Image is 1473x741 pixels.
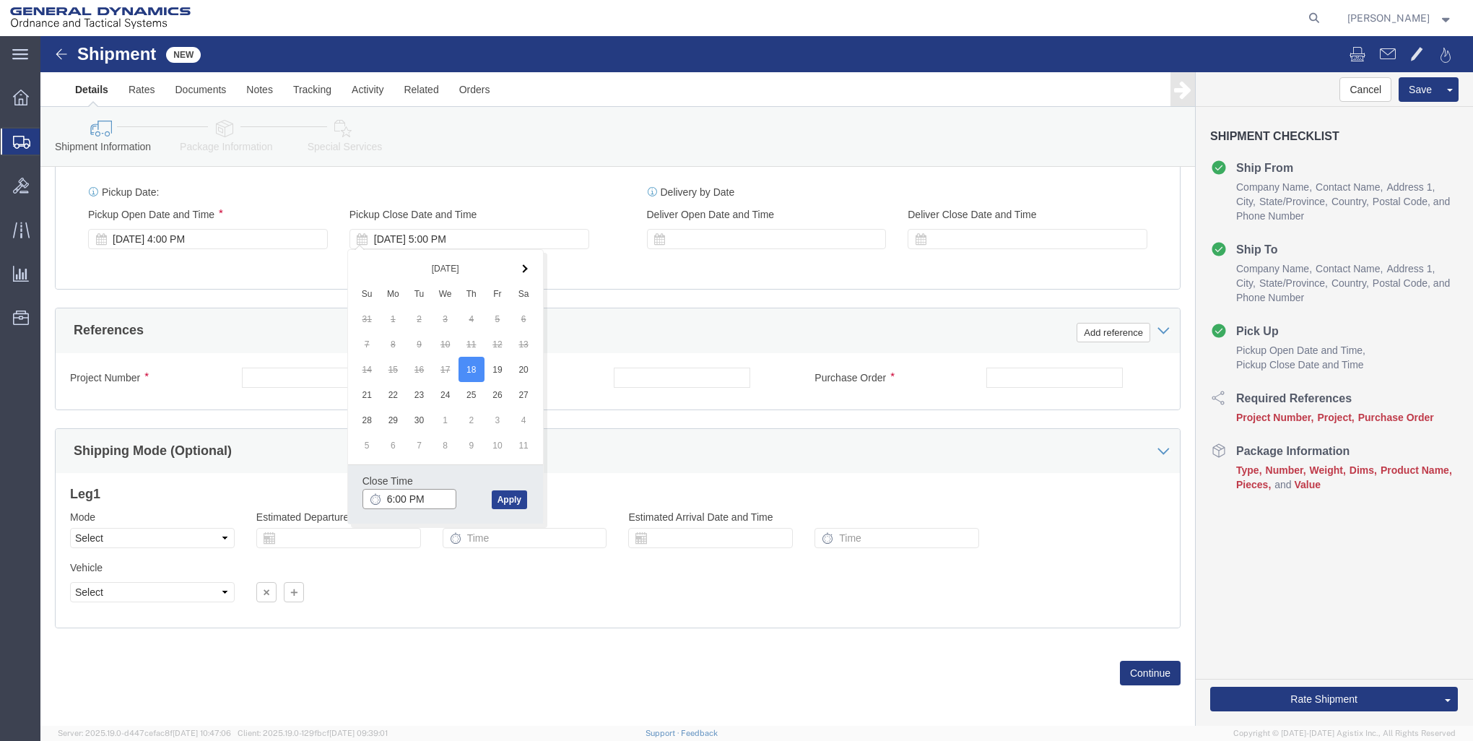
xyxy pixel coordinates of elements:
[58,729,231,737] span: Server: 2025.19.0-d447cefac8f
[1347,9,1454,27] button: [PERSON_NAME]
[10,7,191,29] img: logo
[40,36,1473,726] iframe: FS Legacy Container
[681,729,718,737] a: Feedback
[173,729,231,737] span: [DATE] 10:47:06
[1347,10,1430,26] span: Sharon Dinterman
[238,729,388,737] span: Client: 2025.19.0-129fbcf
[646,729,682,737] a: Support
[329,729,388,737] span: [DATE] 09:39:01
[1233,727,1456,740] span: Copyright © [DATE]-[DATE] Agistix Inc., All Rights Reserved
